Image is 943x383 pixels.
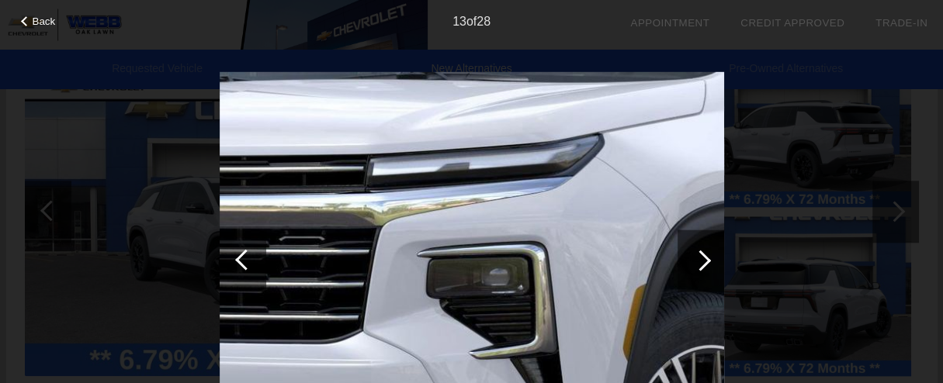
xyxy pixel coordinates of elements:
[630,17,709,29] a: Appointment
[477,15,491,28] span: 28
[740,17,844,29] a: Credit Approved
[875,17,927,29] a: Trade-In
[33,16,56,27] span: Back
[452,15,466,28] span: 13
